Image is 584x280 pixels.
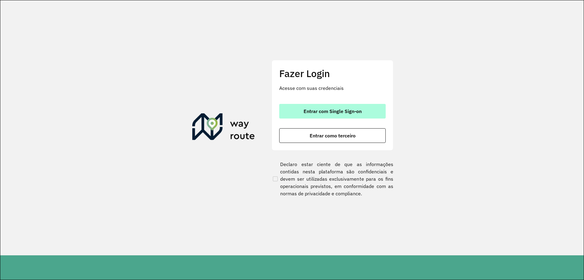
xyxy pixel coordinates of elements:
h2: Fazer Login [279,68,386,79]
img: Roteirizador AmbevTech [192,113,255,143]
button: button [279,104,386,119]
span: Entrar com Single Sign-on [304,109,362,114]
button: button [279,128,386,143]
label: Declaro estar ciente de que as informações contidas nesta plataforma são confidenciais e devem se... [272,161,393,197]
p: Acesse com suas credenciais [279,84,386,92]
span: Entrar como terceiro [310,133,356,138]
